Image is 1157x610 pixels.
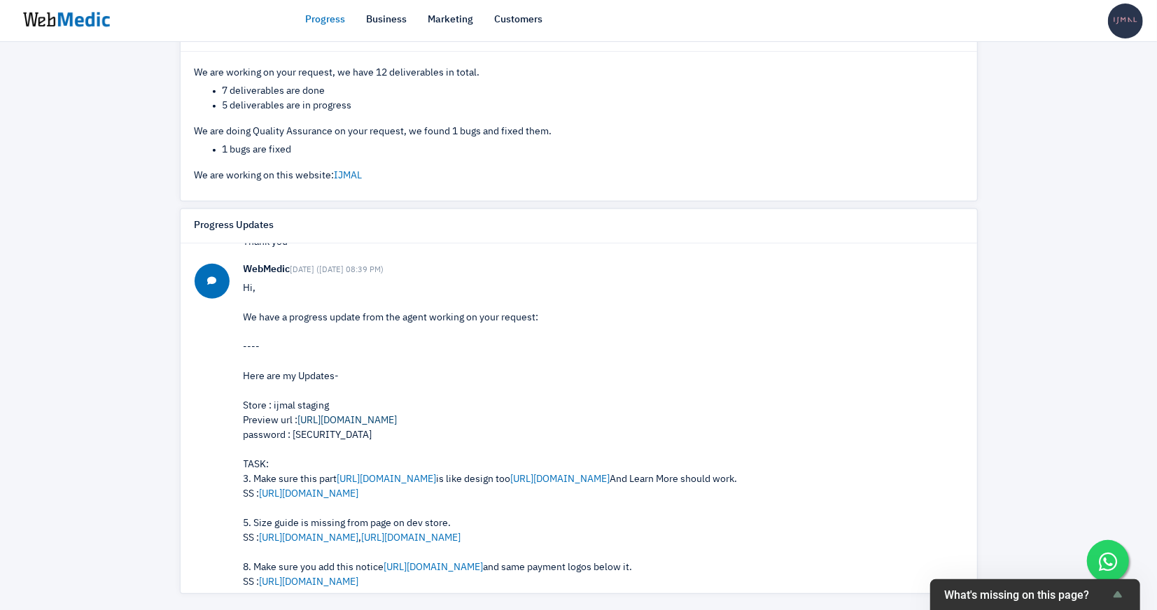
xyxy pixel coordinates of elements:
li: 1 bugs are fixed [223,143,963,157]
a: [URL][DOMAIN_NAME] [260,577,359,587]
a: [URL][DOMAIN_NAME] [384,562,484,572]
a: Business [367,13,407,27]
a: [URL][DOMAIN_NAME] [511,474,610,484]
span: What's missing on this page? [944,588,1109,602]
button: Show survey - What's missing on this page? [944,586,1126,603]
h6: Progress Updates [195,220,274,232]
h6: WebMedic [244,264,963,276]
a: Customers [495,13,543,27]
a: [URL][DOMAIN_NAME] [260,489,359,499]
p: We are doing Quality Assurance on your request, we found 1 bugs and fixed them. [195,125,963,139]
a: Progress [306,13,346,27]
li: 7 deliverables are done [223,84,963,99]
a: [URL][DOMAIN_NAME] [298,416,398,425]
a: Marketing [428,13,474,27]
li: 5 deliverables are in progress [223,99,963,113]
a: IJMAL [335,171,363,180]
p: We are working on your request, we have 12 deliverables in total. [195,66,963,80]
a: [URL][DOMAIN_NAME] [260,533,359,543]
a: [URL][DOMAIN_NAME] [362,533,461,543]
a: [URL][DOMAIN_NAME] [337,474,437,484]
small: [DATE] ([DATE] 08:39 PM) [290,266,384,274]
p: We are working on this website: [195,169,963,183]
